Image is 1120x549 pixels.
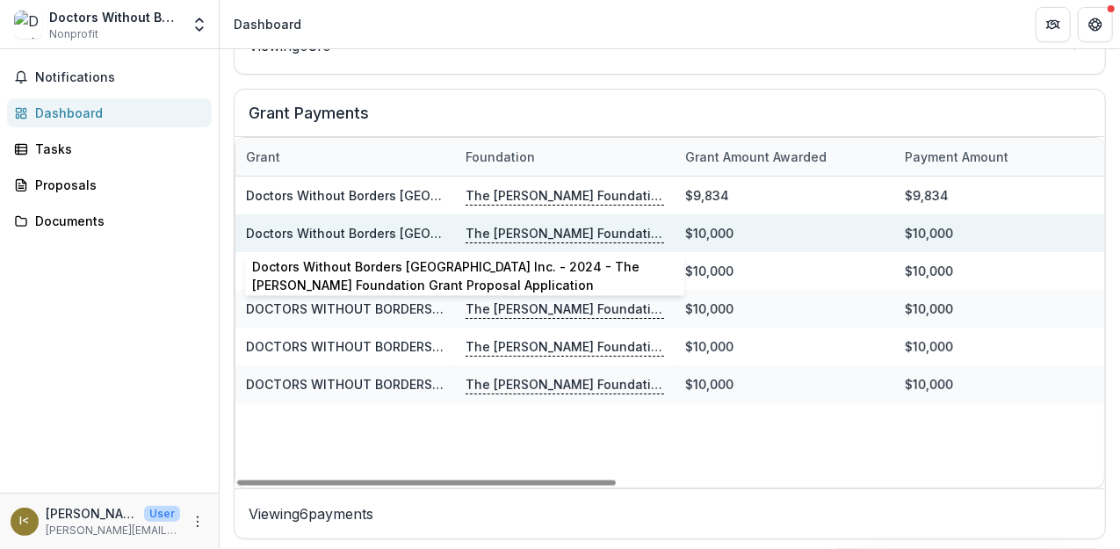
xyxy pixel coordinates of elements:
a: DOCTORS WITHOUT BORDERS OF USA INC. - Grant - [DATE] [246,264,610,278]
p: Viewing 6 payments [249,503,1091,524]
div: Foundation [455,148,546,166]
p: The [PERSON_NAME] Foundation [466,262,664,281]
button: Open entity switcher [187,7,212,42]
a: Dashboard [7,98,212,127]
div: Payment Amount [894,138,1114,176]
a: Tasks [7,134,212,163]
p: The [PERSON_NAME] Foundation [466,300,664,319]
div: Documents [35,212,198,230]
div: $10,000 [675,252,894,290]
p: [PERSON_NAME] <[PERSON_NAME][EMAIL_ADDRESS][PERSON_NAME][DOMAIN_NAME]> [46,504,137,523]
div: Grant [235,138,455,176]
div: Foundation [455,138,675,176]
div: $10,000 [894,290,1114,328]
p: The [PERSON_NAME] Foundation [466,186,664,206]
div: Proposals [35,176,198,194]
div: Dashboard [35,104,198,122]
a: Doctors Without Borders [GEOGRAPHIC_DATA] Inc. - 2025 - The [PERSON_NAME] Foundation Grant Propos... [246,188,977,203]
div: $10,000 [675,365,894,403]
p: The [PERSON_NAME] Foundation [466,375,664,394]
p: The [PERSON_NAME] Foundation [466,337,664,357]
div: $10,000 [894,214,1114,252]
div: $10,000 [894,365,1114,403]
div: $10,000 [675,290,894,328]
button: More [187,511,208,532]
span: Notifications [35,70,205,85]
a: DOCTORS WITHOUT BORDERS OF USA INC. - Grant - [DATE] [246,339,610,354]
a: Documents [7,206,212,235]
a: Doctors Without Borders [GEOGRAPHIC_DATA] Inc. - 2024 - The [PERSON_NAME] Foundation Grant Propos... [246,226,979,241]
div: Payment Amount [894,148,1019,166]
p: User [144,506,180,522]
div: $10,000 [675,214,894,252]
a: DOCTORS WITHOUT BORDERS OF USA INC. - Grant - [DATE] [246,377,610,392]
div: Tasks [35,140,198,158]
div: Doctors Without Borders USA Inc. [49,8,180,26]
nav: breadcrumb [227,11,308,37]
button: Notifications [7,63,212,91]
div: Irene McPherron <irene.mcpherron@newyork.msf.org> [20,516,30,527]
h2: Grant Payments [249,104,1091,137]
div: $9,834 [675,177,894,214]
div: $9,834 [894,177,1114,214]
a: DOCTORS WITHOUT BORDERS OF USA INC. - Grant - [DATE] [246,301,610,316]
a: Proposals [7,170,212,199]
button: Get Help [1078,7,1113,42]
div: $10,000 [894,252,1114,290]
div: $10,000 [675,328,894,365]
div: Grant amount awarded [675,138,894,176]
span: Nonprofit [49,26,98,42]
p: [PERSON_NAME][EMAIL_ADDRESS][PERSON_NAME][DOMAIN_NAME] [46,523,180,538]
p: The [PERSON_NAME] Foundation [466,224,664,243]
div: Grant [235,148,291,166]
img: Doctors Without Borders USA Inc. [14,11,42,39]
div: Grant amount awarded [675,148,837,166]
div: Dashboard [234,15,301,33]
button: Partners [1036,7,1071,42]
div: $10,000 [894,328,1114,365]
